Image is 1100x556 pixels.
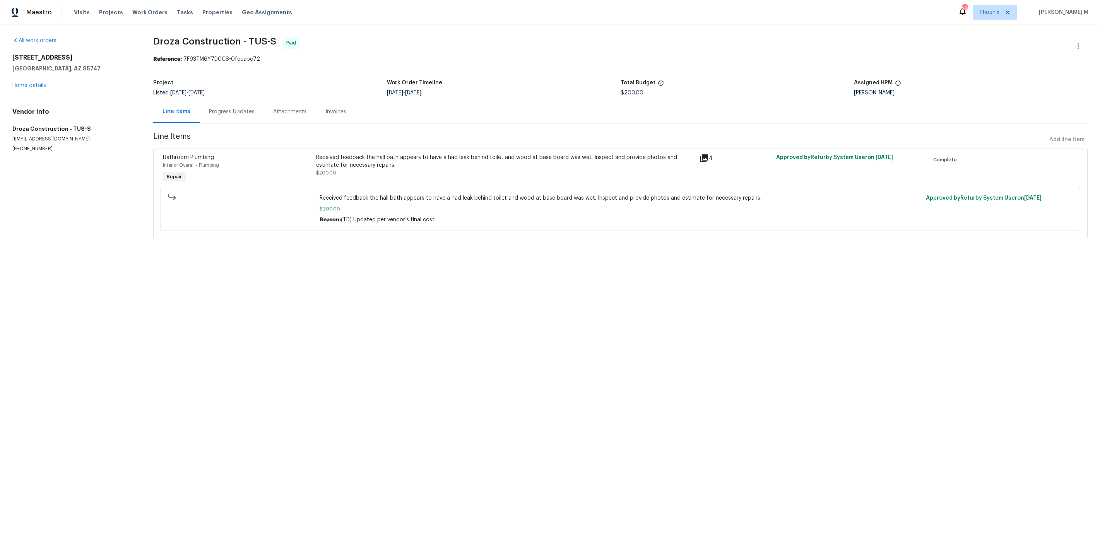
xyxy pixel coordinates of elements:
[12,65,135,72] h5: [GEOGRAPHIC_DATA], AZ 85747
[776,155,893,160] span: Approved by Refurby System User on
[320,205,921,213] span: $200.00
[177,10,193,15] span: Tasks
[163,108,190,115] div: Line Items
[153,37,276,46] span: Droza Construction - TUS-S
[387,90,421,96] span: -
[12,54,135,62] h2: [STREET_ADDRESS]
[621,90,643,96] span: $200.00
[854,80,893,86] h5: Assigned HPM
[320,194,921,202] span: Received feedback the hall bath appears to have a had leak behind toilet and wood at base board w...
[320,217,341,222] span: Reason:
[933,156,960,164] span: Complete
[74,9,90,16] span: Visits
[316,171,336,175] span: $200.00
[153,90,205,96] span: Listed
[12,83,46,88] a: Home details
[316,154,695,169] div: Received feedback the hall bath appears to have a had leak behind toilet and wood at base board w...
[325,108,346,116] div: Invoices
[188,90,205,96] span: [DATE]
[895,80,901,90] span: The hpm assigned to this work order.
[286,39,299,47] span: Paid
[153,55,1088,63] div: 7F93TM6Y7D0CS-0fccabc72
[163,163,219,168] span: Interior Overall - Plumbing
[202,9,233,16] span: Properties
[962,5,967,12] div: 24
[926,195,1042,201] span: Approved by Refurby System User on
[12,145,135,152] p: [PHONE_NUMBER]
[164,173,185,181] span: Repair
[387,80,442,86] h5: Work Order Timeline
[273,108,307,116] div: Attachments
[99,9,123,16] span: Projects
[405,90,421,96] span: [DATE]
[242,9,292,16] span: Geo Assignments
[700,154,772,163] div: 4
[341,217,436,222] span: (TD) Updated per vendor’s final cost.
[621,80,655,86] h5: Total Budget
[170,90,205,96] span: -
[658,80,664,90] span: The total cost of line items that have been proposed by Opendoor. This sum includes line items th...
[153,80,173,86] h5: Project
[12,38,56,43] a: All work orders
[132,9,168,16] span: Work Orders
[387,90,403,96] span: [DATE]
[854,90,1088,96] div: [PERSON_NAME]
[163,155,214,160] span: Bathroom Plumbing
[209,108,255,116] div: Progress Updates
[1024,195,1042,201] span: [DATE]
[170,90,186,96] span: [DATE]
[876,155,893,160] span: [DATE]
[12,136,135,142] p: [EMAIL_ADDRESS][DOMAIN_NAME]
[153,56,182,62] b: Reference:
[12,108,135,116] h4: Vendor Info
[1036,9,1088,16] span: [PERSON_NAME] M
[980,9,999,16] span: Phoenix
[153,133,1046,147] span: Line Items
[26,9,52,16] span: Maestro
[12,125,135,133] h5: Droza Construction - TUS-S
